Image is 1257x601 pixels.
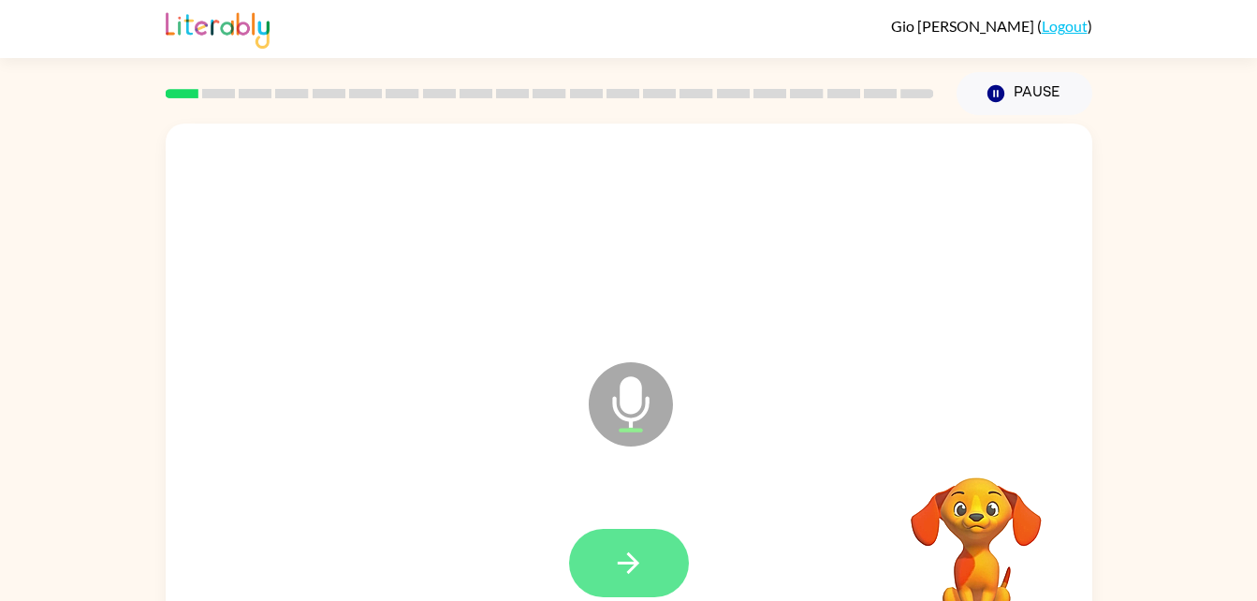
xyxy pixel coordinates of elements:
div: ( ) [891,17,1092,35]
img: Literably [166,7,270,49]
button: Pause [957,72,1092,115]
span: Gio [PERSON_NAME] [891,17,1037,35]
a: Logout [1042,17,1088,35]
